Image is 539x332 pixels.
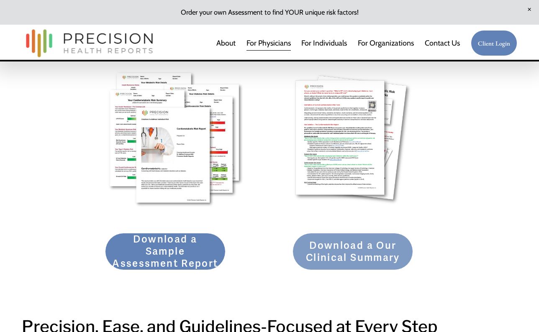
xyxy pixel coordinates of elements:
a: Client Login [471,30,518,56]
a: For Individuals [301,35,347,51]
a: Download a Our Clinical Summary [293,233,413,270]
iframe: Chat Widget [388,225,539,332]
img: Precision Health Reports [22,26,157,61]
a: About [216,35,236,51]
a: Contact Us [425,35,460,51]
a: folder dropdown [358,35,414,51]
a: Download a Sample Assessment Report [105,233,226,270]
a: For Physicians [246,35,291,51]
span: For Organizations [358,36,414,51]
